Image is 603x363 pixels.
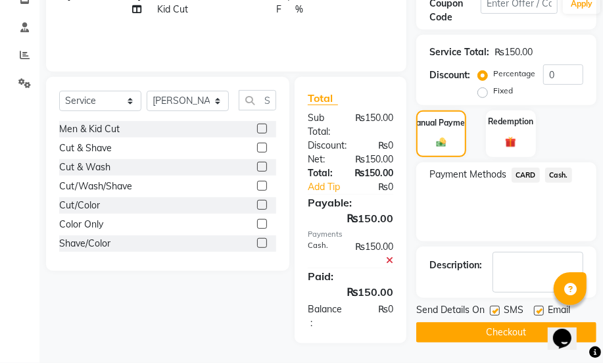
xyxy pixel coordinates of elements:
div: Paid: [298,268,403,284]
div: ₨150.00 [345,166,403,180]
span: Cash. [545,168,572,183]
div: Net: [298,153,345,166]
a: Add Tip [298,180,359,194]
div: Payable: [298,195,403,210]
span: Total [308,91,338,105]
div: Men & Kid Cut [59,122,120,136]
div: ₨150.00 [345,240,403,268]
div: Cut & Shave [59,141,112,155]
input: Search or Scan [239,90,276,110]
img: _gift.svg [502,135,519,149]
div: Cut/Wash/Shave [59,180,132,193]
div: Color Only [59,218,103,231]
div: ₨150.00 [345,153,403,166]
div: Cut/Color [59,199,100,212]
span: CARD [512,168,540,183]
img: _cash.svg [433,137,449,148]
div: Discount: [298,139,356,153]
div: Cut & Wash [59,160,110,174]
div: ₨150.00 [345,111,403,139]
div: ₨150.00 [494,45,533,59]
label: Percentage [493,68,535,80]
div: Balance : [298,302,352,330]
div: ₨0 [356,139,403,153]
div: Description: [429,258,482,272]
div: ₨150.00 [298,210,403,226]
div: Total: [298,166,345,180]
div: Sub Total: [298,111,345,139]
iframe: chat widget [548,310,590,350]
div: Discount: [429,68,470,82]
span: Send Details On [416,303,485,320]
label: Manual Payment [410,117,473,129]
div: Payments [308,229,393,240]
div: Shave/Color [59,237,110,251]
label: Fixed [493,85,513,97]
button: Checkout [416,322,596,343]
div: ₨150.00 [298,284,403,300]
label: Redemption [488,116,533,128]
span: Payment Methods [429,168,506,181]
span: SMS [504,303,523,320]
div: ₨0 [359,180,403,194]
div: ₨0 [352,302,403,330]
div: Cash. [298,240,345,268]
div: Service Total: [429,45,489,59]
span: Email [548,303,570,320]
